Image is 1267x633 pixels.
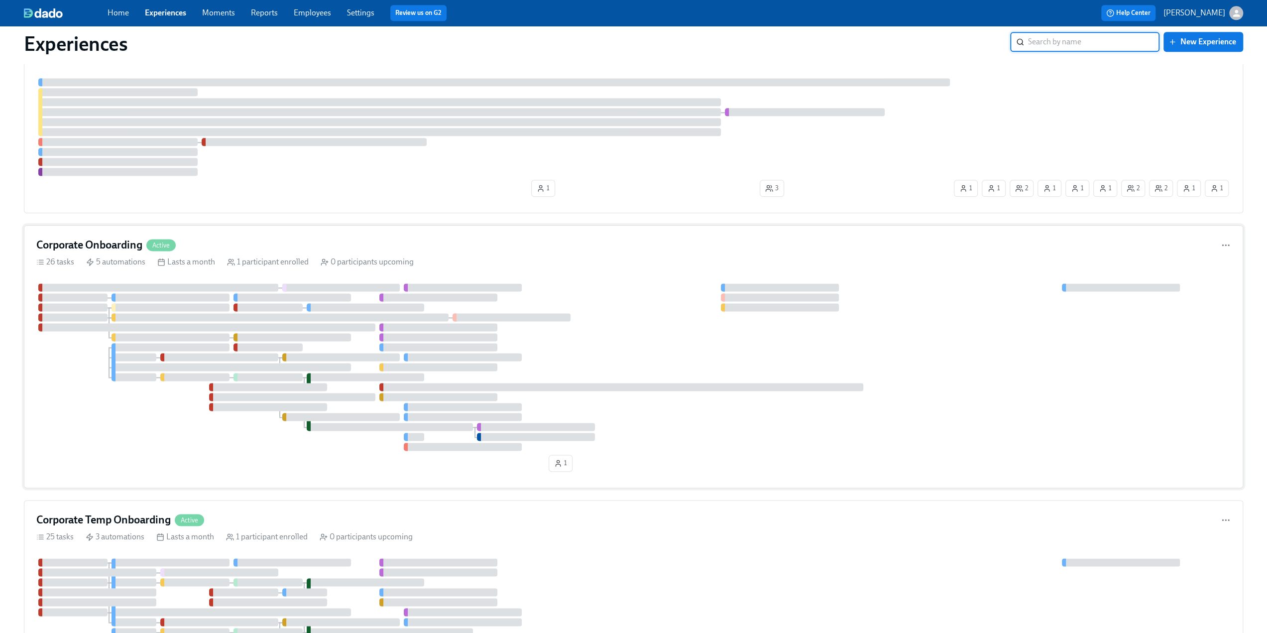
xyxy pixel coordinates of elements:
button: 1 [1037,180,1061,197]
a: Corporate OnboardingActive26 tasks 5 automations Lasts a month 1 participant enrolled 0 participa... [24,225,1243,488]
div: Lasts a month [157,256,215,267]
p: [PERSON_NAME] [1163,7,1225,18]
span: New Experience [1170,37,1236,47]
button: 3 [760,180,784,197]
button: 1 [531,180,555,197]
button: 1 [1065,180,1089,197]
span: 1 [1043,183,1056,193]
div: Lasts a month [156,531,214,542]
span: 1 [1099,183,1112,193]
a: Settings [347,8,374,17]
span: 1 [987,183,1000,193]
div: 0 participants upcoming [320,531,413,542]
a: Retail Voluntary OffboardingActive7 tasks 1 automations Lasts a month 17 participants enrolled 0 ... [24,20,1243,213]
button: 2 [1149,180,1173,197]
span: 1 [537,183,550,193]
div: 1 participant enrolled [226,531,308,542]
span: 2 [1127,183,1140,193]
span: 2 [1154,183,1167,193]
div: 26 tasks [36,256,74,267]
button: Help Center [1101,5,1155,21]
div: 25 tasks [36,531,74,542]
span: 1 [554,458,567,468]
div: 1 participant enrolled [227,256,309,267]
span: 1 [1182,183,1195,193]
a: Employees [294,8,331,17]
a: Experiences [145,8,186,17]
span: 1 [1071,183,1084,193]
button: New Experience [1163,32,1243,52]
button: Review us on G2 [390,5,447,21]
a: dado [24,8,108,18]
a: Moments [202,8,235,17]
a: Home [108,8,129,17]
img: dado [24,8,63,18]
span: 1 [959,183,972,193]
button: [PERSON_NAME] [1163,6,1243,20]
div: 3 automations [86,531,144,542]
button: 1 [982,180,1006,197]
button: 2 [1010,180,1034,197]
span: 3 [765,183,779,193]
div: 0 participants upcoming [321,256,414,267]
a: Review us on G2 [395,8,442,18]
span: Help Center [1106,8,1151,18]
div: 5 automations [86,256,145,267]
span: 2 [1015,183,1028,193]
h1: Experiences [24,32,128,56]
button: 2 [1121,180,1145,197]
button: 1 [549,455,573,472]
span: Active [146,242,176,249]
h4: Corporate Temp Onboarding [36,512,171,527]
a: Reports [251,8,278,17]
button: 1 [1093,180,1117,197]
input: Search by name [1028,32,1159,52]
button: 1 [954,180,978,197]
span: Active [175,516,204,524]
button: 1 [1177,180,1201,197]
h4: Corporate Onboarding [36,238,142,253]
span: 1 [1210,183,1223,193]
button: 1 [1205,180,1229,197]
